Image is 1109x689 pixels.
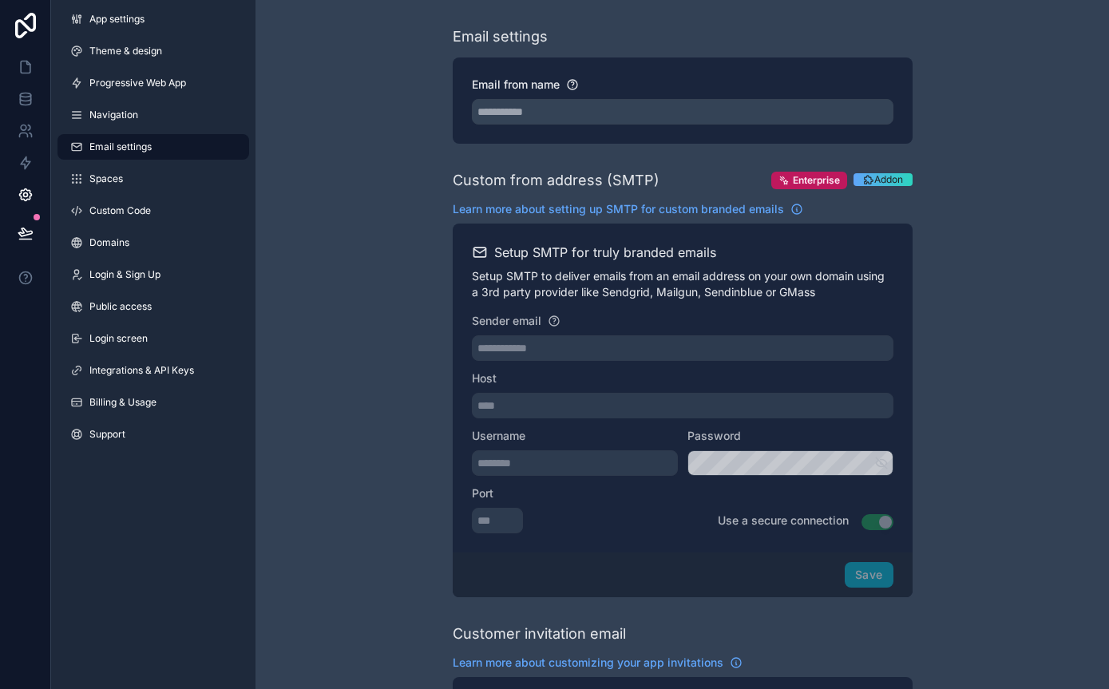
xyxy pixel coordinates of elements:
a: Theme & design [57,38,249,64]
span: Login screen [89,332,148,345]
span: Progressive Web App [89,77,186,89]
span: Login & Sign Up [89,268,160,281]
span: Integrations & API Keys [89,364,194,377]
div: Customer invitation email [453,623,626,645]
p: Setup SMTP to deliver emails from an email address on your own domain using a 3rd party provider ... [472,268,893,300]
a: Public access [57,294,249,319]
a: Support [57,422,249,447]
span: Domains [89,236,129,249]
span: App settings [89,13,145,26]
span: Use a secure connection [718,513,849,527]
a: Billing & Usage [57,390,249,415]
span: Custom Code [89,204,151,217]
span: Spaces [89,172,123,185]
span: Theme & design [89,45,162,57]
span: Email from name [472,77,560,91]
span: Navigation [89,109,138,121]
span: Public access [89,300,152,313]
span: Billing & Usage [89,396,156,409]
a: Email settings [57,134,249,160]
a: Integrations & API Keys [57,358,249,383]
span: Port [472,486,493,500]
a: Domains [57,230,249,255]
a: Progressive Web App [57,70,249,96]
h2: Setup SMTP for truly branded emails [494,243,716,262]
span: Addon [874,173,903,186]
span: Username [472,429,525,442]
span: Support [89,428,125,441]
span: Email settings [89,141,152,153]
span: Host [472,371,497,385]
a: Custom Code [57,198,249,224]
span: Password [687,429,741,442]
a: Navigation [57,102,249,128]
a: Learn more about customizing your app invitations [453,655,743,671]
div: Custom from address (SMTP) [453,169,659,192]
a: Learn more about setting up SMTP for custom branded emails [453,201,803,217]
div: Email settings [453,26,548,48]
span: Learn more about setting up SMTP for custom branded emails [453,201,784,217]
a: Spaces [57,166,249,192]
a: Login & Sign Up [57,262,249,287]
span: Sender email [472,314,541,327]
a: Addon [854,171,913,190]
a: App settings [57,6,249,32]
span: Learn more about customizing your app invitations [453,655,723,671]
a: Login screen [57,326,249,351]
span: Enterprise [793,174,840,187]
